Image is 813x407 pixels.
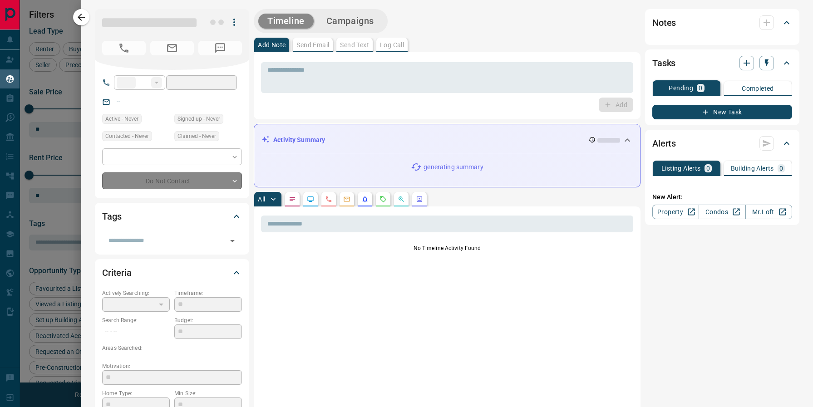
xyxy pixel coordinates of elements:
[102,316,170,324] p: Search Range:
[669,85,693,91] p: Pending
[699,205,745,219] a: Condos
[398,196,405,203] svg: Opportunities
[102,206,242,227] div: Tags
[652,132,792,154] div: Alerts
[102,389,170,397] p: Home Type:
[258,196,265,202] p: All
[198,41,242,55] span: No Number
[343,196,350,203] svg: Emails
[379,196,387,203] svg: Requests
[177,132,216,141] span: Claimed - Never
[361,196,369,203] svg: Listing Alerts
[416,196,423,203] svg: Agent Actions
[258,42,286,48] p: Add Note
[731,165,774,172] p: Building Alerts
[652,15,676,30] h2: Notes
[699,85,702,91] p: 0
[317,14,383,29] button: Campaigns
[174,389,242,397] p: Min Size:
[745,205,792,219] a: Mr.Loft
[102,324,170,339] p: -- - --
[102,362,242,370] p: Motivation:
[102,172,242,189] div: Do Not Contact
[652,205,699,219] a: Property
[661,165,701,172] p: Listing Alerts
[174,289,242,297] p: Timeframe:
[150,41,194,55] span: No Email
[289,196,296,203] svg: Notes
[652,192,792,202] p: New Alert:
[307,196,314,203] svg: Lead Browsing Activity
[706,165,710,172] p: 0
[742,85,774,92] p: Completed
[261,132,633,148] div: Activity Summary
[174,316,242,324] p: Budget:
[226,235,239,247] button: Open
[102,265,132,280] h2: Criteria
[105,132,149,141] span: Contacted - Never
[652,136,676,151] h2: Alerts
[105,114,138,123] span: Active - Never
[117,98,120,105] a: --
[652,12,792,34] div: Notes
[424,162,483,172] p: generating summary
[652,105,792,119] button: New Task
[325,196,332,203] svg: Calls
[102,344,242,352] p: Areas Searched:
[102,262,242,284] div: Criteria
[102,209,121,224] h2: Tags
[102,289,170,297] p: Actively Searching:
[177,114,220,123] span: Signed up - Never
[652,52,792,74] div: Tasks
[273,135,325,145] p: Activity Summary
[258,14,314,29] button: Timeline
[652,56,675,70] h2: Tasks
[261,244,633,252] p: No Timeline Activity Found
[779,165,783,172] p: 0
[102,41,146,55] span: No Number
